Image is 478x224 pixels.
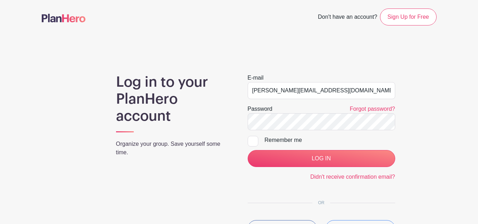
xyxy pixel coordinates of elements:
[310,174,395,180] a: Didn't receive confirmation email?
[380,8,436,25] a: Sign Up for Free
[248,150,395,167] input: LOG IN
[116,140,231,157] p: Organize your group. Save yourself some time.
[248,82,395,99] input: e.g. julie@eventco.com
[248,105,272,113] label: Password
[312,200,330,205] span: OR
[318,10,377,25] span: Don't have an account?
[42,14,86,22] img: logo-507f7623f17ff9eddc593b1ce0a138ce2505c220e1c5a4e2b4648c50719b7d32.svg
[350,106,395,112] a: Forgot password?
[116,74,231,125] h1: Log in to your PlanHero account
[265,136,395,144] div: Remember me
[248,74,264,82] label: E-mail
